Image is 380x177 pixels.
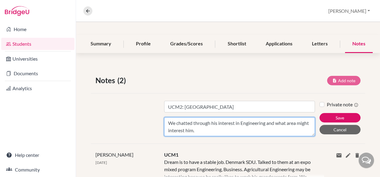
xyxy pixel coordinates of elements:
span: (2) [117,75,128,86]
span: [DATE] [95,160,107,165]
div: Grades/Scores [163,35,210,53]
label: Private note [327,101,358,108]
div: Shortlist [220,35,254,53]
span: UCM1 [164,152,178,158]
a: Students [1,38,74,50]
div: Summary [83,35,119,53]
a: Documents [1,67,74,80]
span: Help [13,4,26,10]
img: Bridge-U [5,6,29,16]
button: Add note [327,76,361,85]
a: Community [1,164,74,176]
button: Save [320,113,361,122]
a: Universities [1,53,74,65]
span: Notes [95,75,117,86]
input: Note title (required) [164,101,315,112]
div: Profile [129,35,158,53]
a: Analytics [1,82,74,94]
button: Cancel [320,125,361,134]
div: Letters [305,35,335,53]
div: Notes [345,35,373,53]
span: [PERSON_NAME] [95,152,133,158]
div: Applications [258,35,300,53]
button: [PERSON_NAME] [326,5,373,17]
a: Help center [1,149,74,161]
a: Home [1,23,74,35]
